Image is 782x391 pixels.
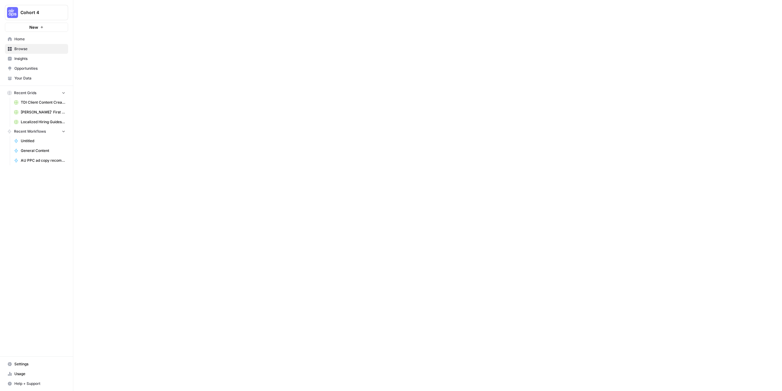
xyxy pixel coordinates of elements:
span: Recent Workflows [14,129,46,134]
span: Cohort 4 [20,9,57,16]
span: Your Data [14,76,65,81]
button: Help + Support [5,379,68,389]
a: Settings [5,359,68,369]
span: Opportunities [14,66,65,71]
a: Usage [5,369,68,379]
a: Your Data [5,73,68,83]
button: Recent Grids [5,88,68,98]
span: Usage [14,371,65,377]
button: New [5,23,68,32]
a: Insights [5,54,68,64]
span: New [29,24,38,30]
span: [PERSON_NAME]' First Flow Grid [21,109,65,115]
a: AU PPC ad copy recommendations [[PERSON_NAME]] [11,156,68,165]
a: [PERSON_NAME]' First Flow Grid [11,107,68,117]
span: TDI Client Content Creation [21,100,65,105]
a: Localized Hiring Guides Grid–V1 [11,117,68,127]
button: Recent Workflows [5,127,68,136]
a: Opportunities [5,64,68,73]
span: Browse [14,46,65,52]
a: Home [5,34,68,44]
span: Recent Grids [14,90,36,96]
span: Settings [14,361,65,367]
img: Cohort 4 Logo [7,7,18,18]
span: AU PPC ad copy recommendations [[PERSON_NAME]] [21,158,65,163]
button: Workspace: Cohort 4 [5,5,68,20]
a: Untitled [11,136,68,146]
span: General Content [21,148,65,153]
span: Untitled [21,138,65,144]
a: General Content [11,146,68,156]
a: TDI Client Content Creation [11,98,68,107]
span: Home [14,36,65,42]
span: Insights [14,56,65,61]
span: Help + Support [14,381,65,386]
a: Browse [5,44,68,54]
span: Localized Hiring Guides Grid–V1 [21,119,65,125]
